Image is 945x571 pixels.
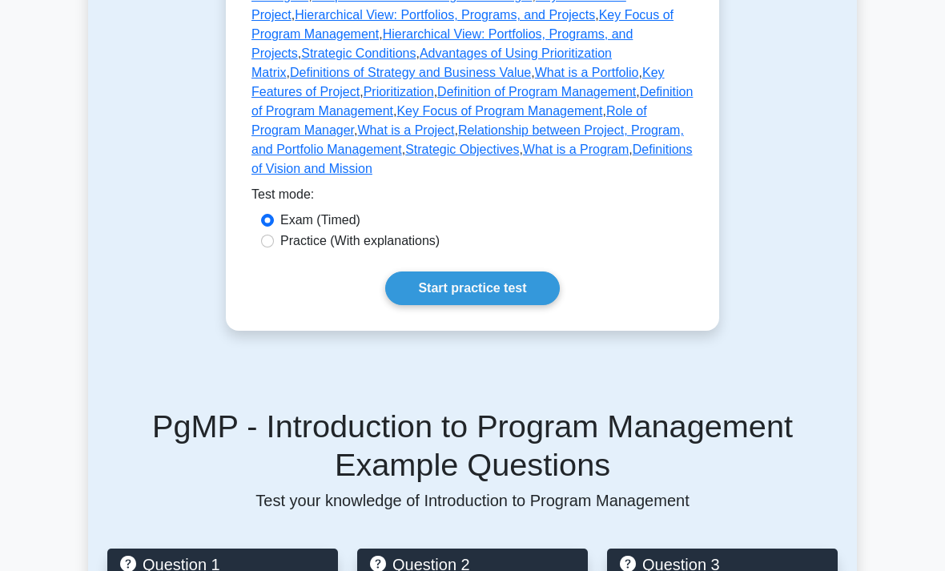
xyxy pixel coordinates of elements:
[251,185,694,211] div: Test mode:
[107,491,838,510] p: Test your knowledge of Introduction to Program Management
[251,46,612,79] a: Advantages of Using Prioritization Matrix
[535,66,639,79] a: What is a Portfolio
[280,211,360,230] label: Exam (Timed)
[358,123,455,137] a: What is a Project
[364,85,434,99] a: Prioritization
[251,27,633,60] a: Hierarchical View: Portfolios, Programs, and Projects
[251,123,684,156] a: Relationship between Project, Program, and Portfolio Management
[301,46,416,60] a: Strategic Conditions
[280,231,440,251] label: Practice (With explanations)
[251,104,647,137] a: Role of Program Manager
[107,408,838,484] h5: PgMP - Introduction to Program Management Example Questions
[396,104,602,118] a: Key Focus of Program Management
[295,8,595,22] a: Hierarchical View: Portfolios, Programs, and Projects
[385,271,559,305] a: Start practice test
[523,143,629,156] a: What is a Program
[290,66,531,79] a: Definitions of Strategy and Business Value
[437,85,636,99] a: Definition of Program Management
[405,143,519,156] a: Strategic Objectives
